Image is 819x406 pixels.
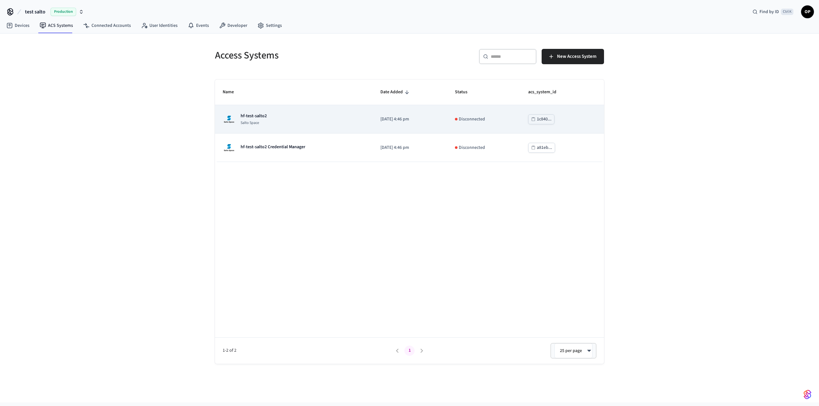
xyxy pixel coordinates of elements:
[747,6,799,18] div: Find by IDCtrl K
[223,141,235,154] img: Salto Space Logo
[391,346,428,356] nav: pagination navigation
[759,9,779,15] span: Find by ID
[241,144,305,150] p: hf-test-salto2 Credential Manager
[380,144,439,151] p: [DATE] 4:46 pm
[554,343,592,358] div: 25 per page
[528,87,565,97] span: acs_system_id
[241,120,267,126] p: Salto Space
[804,389,811,400] img: SeamLogoGradient.69752ec5.svg
[215,80,604,162] table: sticky table
[801,5,814,18] button: OP
[404,346,415,356] button: page 1
[528,114,554,124] button: 1c840...
[252,20,287,31] a: Settings
[241,113,267,119] p: hf-test-salto2
[35,20,78,31] a: ACS Systems
[380,87,411,97] span: Date Added
[214,20,252,31] a: Developer
[223,347,391,354] span: 1-2 of 2
[537,115,552,123] div: 1c840...
[557,52,596,61] span: New Access System
[542,49,604,64] button: New Access System
[528,143,555,153] button: a81eb...
[51,8,76,16] span: Production
[183,20,214,31] a: Events
[802,6,813,18] span: OP
[25,8,45,16] span: test salto
[136,20,183,31] a: User Identities
[459,144,485,151] p: Disconnected
[1,20,35,31] a: Devices
[215,49,406,62] h5: Access Systems
[78,20,136,31] a: Connected Accounts
[537,144,552,152] div: a81eb...
[223,113,235,126] img: Salto Space Logo
[455,87,476,97] span: Status
[459,116,485,123] p: Disconnected
[380,116,439,123] p: [DATE] 4:46 pm
[223,87,242,97] span: Name
[781,9,793,15] span: Ctrl K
